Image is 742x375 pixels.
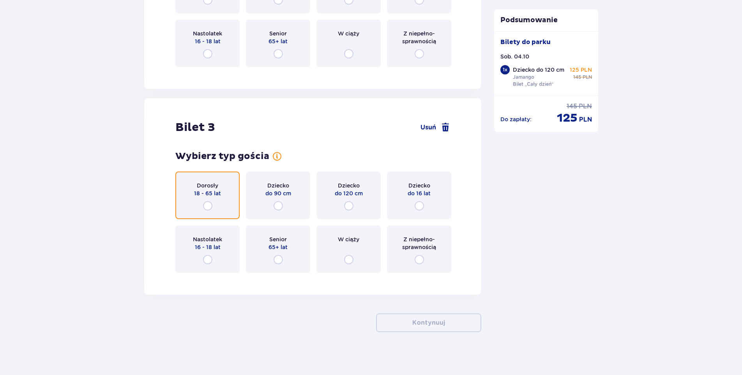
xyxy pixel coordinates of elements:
p: 16 - 18 lat [195,37,221,45]
p: PLN [579,102,592,111]
p: 145 [567,102,577,111]
p: Podsumowanie [494,16,599,25]
p: Dziecko [267,182,289,189]
a: Usuń [420,123,450,132]
p: 125 PLN [570,66,592,74]
p: Dziecko [408,182,430,189]
p: W ciąży [338,235,359,243]
p: Sob. 04.10 [500,53,529,60]
p: Bilet „Cały dzień” [513,81,554,88]
p: Bilety do parku [500,38,551,46]
p: do 120 cm [335,189,363,197]
p: 65+ lat [269,37,288,45]
p: PLN [583,74,592,81]
p: 65+ lat [269,243,288,251]
div: 1 x [500,65,510,74]
p: Bilet 3 [175,120,215,135]
p: Dorosły [197,182,218,189]
p: Kontynuuj [412,318,445,327]
p: PLN [579,115,592,124]
p: Jamango [513,74,534,81]
p: Do zapłaty : [500,115,532,123]
p: Dziecko do 120 cm [513,66,564,74]
p: 145 [573,74,581,81]
p: Wybierz typ gościa [175,150,269,162]
span: Usuń [420,123,436,132]
p: Nastolatek [193,30,222,37]
p: 16 - 18 lat [195,243,221,251]
p: Z niepełno­sprawnością [394,235,444,251]
p: do 90 cm [265,189,291,197]
p: Senior [269,30,287,37]
p: W ciąży [338,30,359,37]
p: Dziecko [338,182,360,189]
p: Senior [269,235,287,243]
p: Nastolatek [193,235,222,243]
p: Z niepełno­sprawnością [394,30,444,45]
p: 18 - 65 lat [194,189,221,197]
button: Kontynuuj [376,313,481,332]
p: do 16 lat [408,189,431,197]
p: 125 [557,111,578,126]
